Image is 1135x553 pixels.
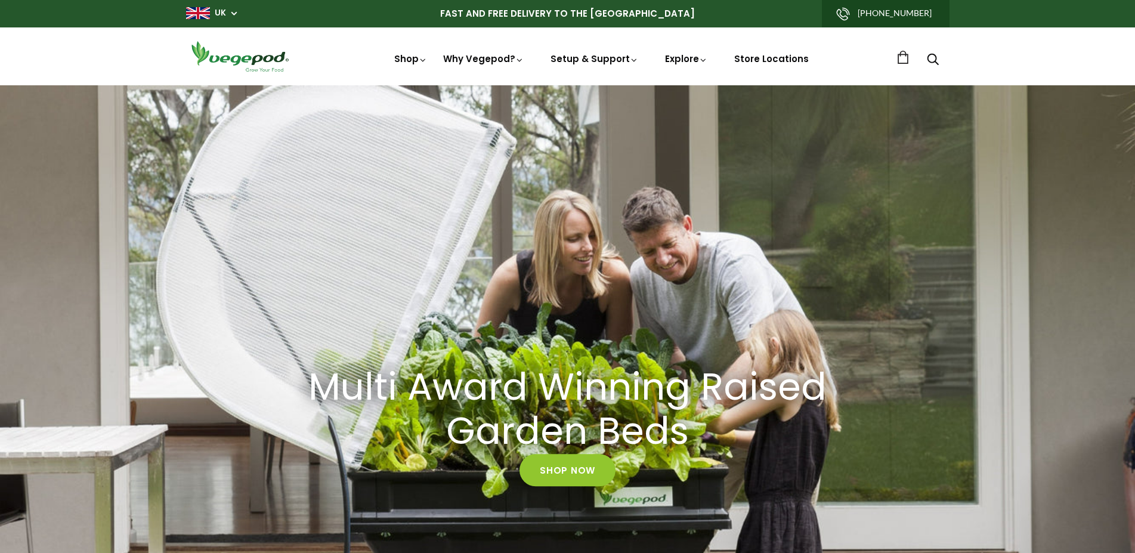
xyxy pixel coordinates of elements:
a: Shop [394,52,428,65]
a: UK [215,7,226,19]
h2: Multi Award Winning Raised Garden Beds [299,365,836,455]
a: Store Locations [734,52,809,65]
a: Explore [665,52,708,65]
a: Why Vegepod? [443,52,524,65]
img: gb_large.png [186,7,210,19]
img: Vegepod [186,39,293,73]
a: Shop Now [519,454,616,486]
a: Multi Award Winning Raised Garden Beds [284,365,851,455]
a: Search [927,54,939,67]
a: Setup & Support [551,52,639,65]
